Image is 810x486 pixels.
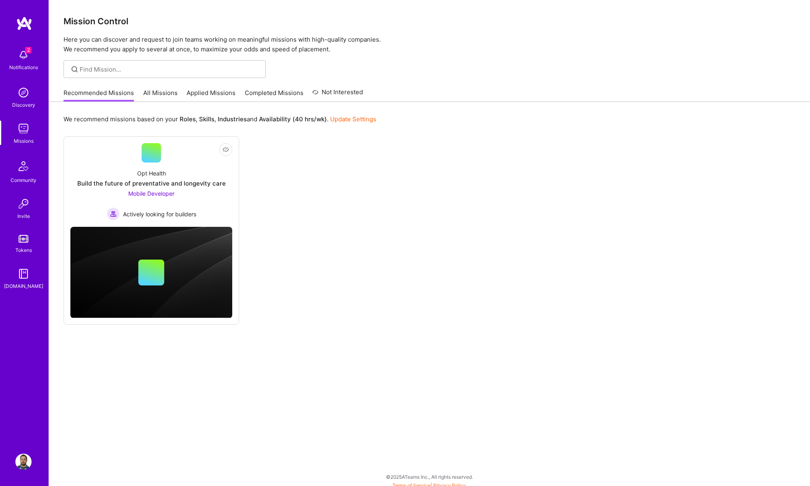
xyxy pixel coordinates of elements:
b: Industries [218,115,247,123]
img: teamwork [15,120,32,137]
img: Actively looking for builders [107,207,120,220]
p: We recommend missions based on your , , and . [64,115,376,123]
a: Opt HealthBuild the future of preventative and longevity careMobile Developer Actively looking fo... [70,143,232,220]
a: Completed Missions [245,89,303,102]
img: logo [16,16,32,31]
div: Discovery [12,101,35,109]
i: icon EyeClosed [223,146,229,153]
b: Skills [199,115,214,123]
a: Applied Missions [187,89,235,102]
h3: Mission Control [64,16,795,26]
img: tokens [19,235,28,243]
a: User Avatar [13,454,34,470]
img: bell [15,47,32,63]
img: discovery [15,85,32,101]
a: All Missions [143,89,178,102]
a: Update Settings [330,115,376,123]
img: User Avatar [15,454,32,470]
div: Opt Health [137,169,166,177]
img: cover [70,227,232,318]
div: Tokens [15,246,32,254]
div: [DOMAIN_NAME] [4,282,43,290]
span: Mobile Developer [128,190,174,197]
div: Build the future of preventative and longevity care [77,179,226,188]
span: Actively looking for builders [123,210,196,218]
img: guide book [15,266,32,282]
div: Invite [17,212,30,220]
b: Availability (40 hrs/wk) [259,115,327,123]
div: Community [11,176,36,184]
input: Find Mission... [80,65,260,74]
span: 2 [25,47,32,53]
a: Not Interested [312,87,363,102]
a: Recommended Missions [64,89,134,102]
div: Missions [14,137,34,145]
div: Notifications [9,63,38,72]
i: icon SearchGrey [70,65,79,74]
img: Community [14,156,33,176]
img: Invite [15,196,32,212]
p: Here you can discover and request to join teams working on meaningful missions with high-quality ... [64,35,795,54]
b: Roles [180,115,196,123]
